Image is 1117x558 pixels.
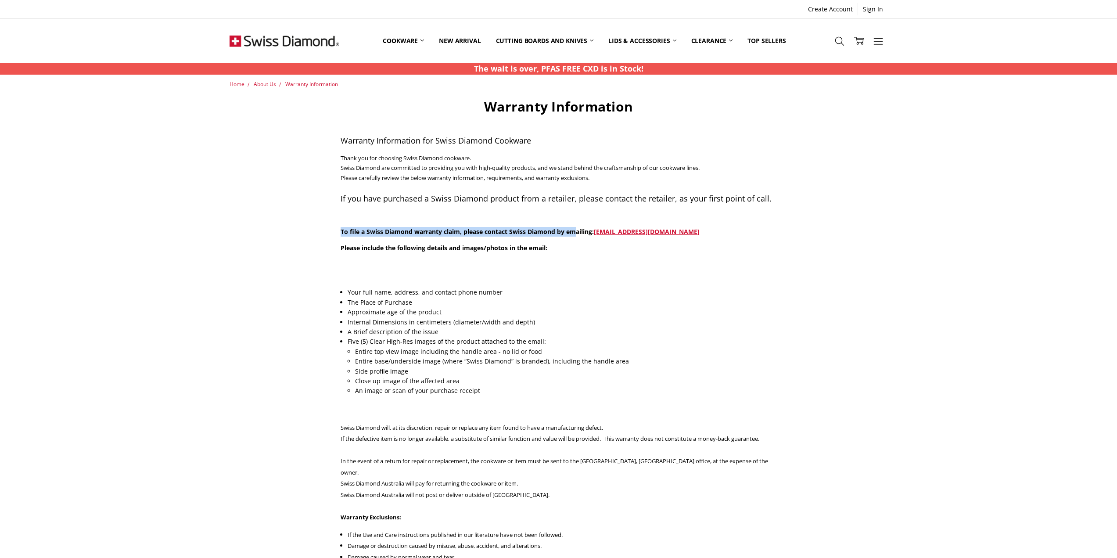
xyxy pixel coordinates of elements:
a: Warranty Information [285,80,338,88]
strong: To file a Swiss Diamond warranty claim, please contact Swiss Diamond by emailing: [341,227,700,236]
strong: Please include the following details and images/photos in the email: [341,244,547,252]
li: Close up image of the affected area [355,376,776,386]
li: Entire base/underside image (where “Swiss Diamond” is branded), including the handle area [355,356,776,366]
li: A Brief description of the issue [348,327,776,337]
a: Lids & Accessories [601,21,683,60]
a: [EMAIL_ADDRESS][DOMAIN_NAME] [594,227,700,236]
li: Your full name, address, and contact phone number [348,288,776,297]
li: Side profile image [355,367,776,376]
span: Damage or destruction caused by misuse, abuse, accident, and alterations. [348,542,542,550]
span: Warranty Exclusions: [341,513,401,521]
img: Free Shipping On Every Order [230,19,339,63]
span: If you have purchased a Swiss Diamond product from a retailer, please contact the retailer, as yo... [341,193,772,204]
li: Internal Dimensions in centimeters (diameter/width and depth) [348,317,776,327]
li: Approximate age of the product [348,307,776,317]
li: Entire top view image including the handle area - no lid or food [355,347,776,356]
li: An image or scan of your purchase receipt [355,386,776,396]
a: Cookware [375,21,431,60]
span: If the Use and Care instructions published in our literature have not been followed. [348,531,563,539]
span: Thank you for choosing Swiss Diamond cookware. Swiss Diamond are committed to providing you with ... [341,154,772,204]
p: The wait is over, PFAS FREE CXD is in Stock! [474,63,643,75]
li: Five (5) Clear High-Res Images of the product attached to the email: [348,337,776,396]
li: The Place of Purchase [348,298,776,307]
h1: Warranty Information [341,98,776,115]
a: Clearance [684,21,740,60]
a: Cutting boards and knives [488,21,601,60]
span: Swiss Diamond will, at its discretion, repair or replace any item found to have a manufacturing d... [341,424,768,499]
a: Create Account [803,3,858,15]
span: Warranty Information for Swiss Diamond Cookware [341,135,531,146]
a: About Us [254,80,276,88]
a: New arrival [431,21,488,60]
a: Sign In [858,3,888,15]
a: Home [230,80,244,88]
a: Top Sellers [740,21,793,60]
